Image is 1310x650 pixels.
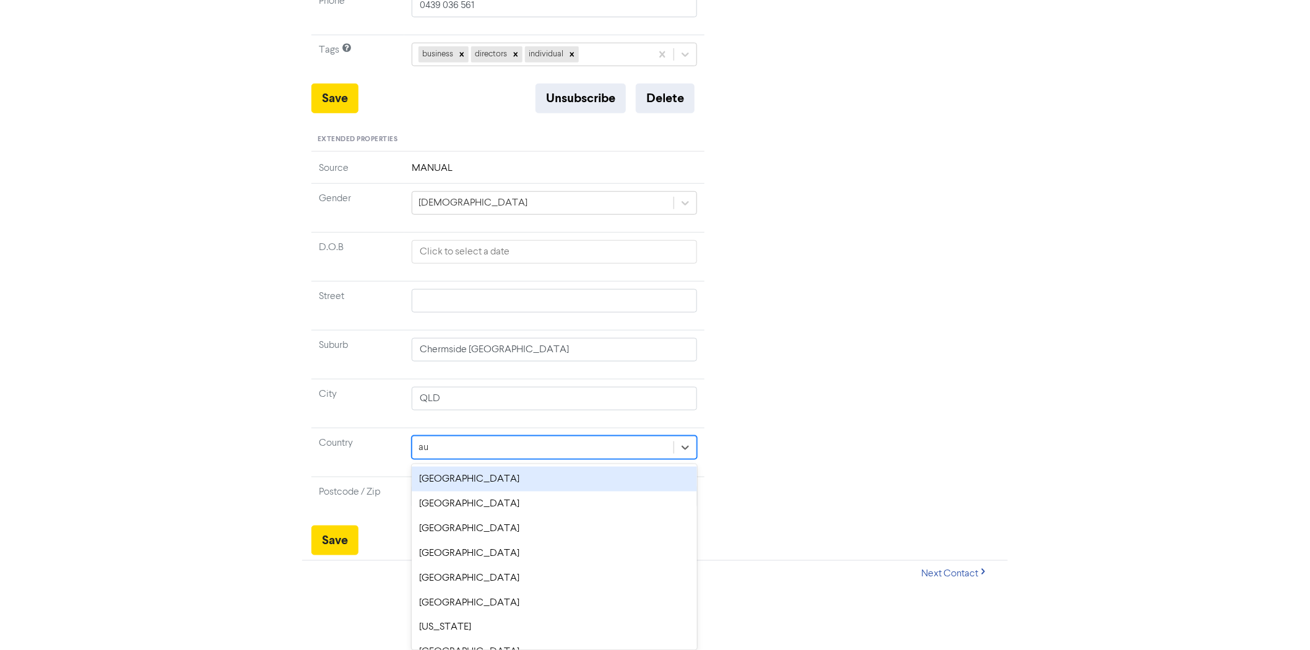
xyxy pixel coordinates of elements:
button: Next Contact [911,561,999,587]
td: Postcode / Zip [311,477,404,526]
td: D.O.B [311,232,404,281]
td: MANUAL [404,161,705,184]
iframe: Chat Widget [1248,591,1310,650]
div: [GEOGRAPHIC_DATA] [412,541,697,566]
button: Save [311,84,358,113]
div: [GEOGRAPHIC_DATA] [412,591,697,615]
td: Tags [311,35,404,84]
div: [GEOGRAPHIC_DATA] [412,516,697,541]
div: [GEOGRAPHIC_DATA] [412,566,697,591]
button: Delete [636,84,695,113]
td: Street [311,281,404,330]
div: business [419,46,455,63]
div: [GEOGRAPHIC_DATA] [412,492,697,516]
button: Unsubscribe [536,84,626,113]
button: Save [311,526,358,555]
td: Source [311,161,404,184]
div: directors [471,46,509,63]
div: individual [525,46,565,63]
div: Extended Properties [311,128,705,152]
input: Click to select a date [412,240,697,264]
div: [US_STATE] [412,615,697,640]
td: Gender [311,183,404,232]
td: Country [311,428,404,477]
div: [DEMOGRAPHIC_DATA] [419,196,527,210]
td: City [311,379,404,428]
div: [GEOGRAPHIC_DATA] [412,467,697,492]
td: Suburb [311,330,404,379]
